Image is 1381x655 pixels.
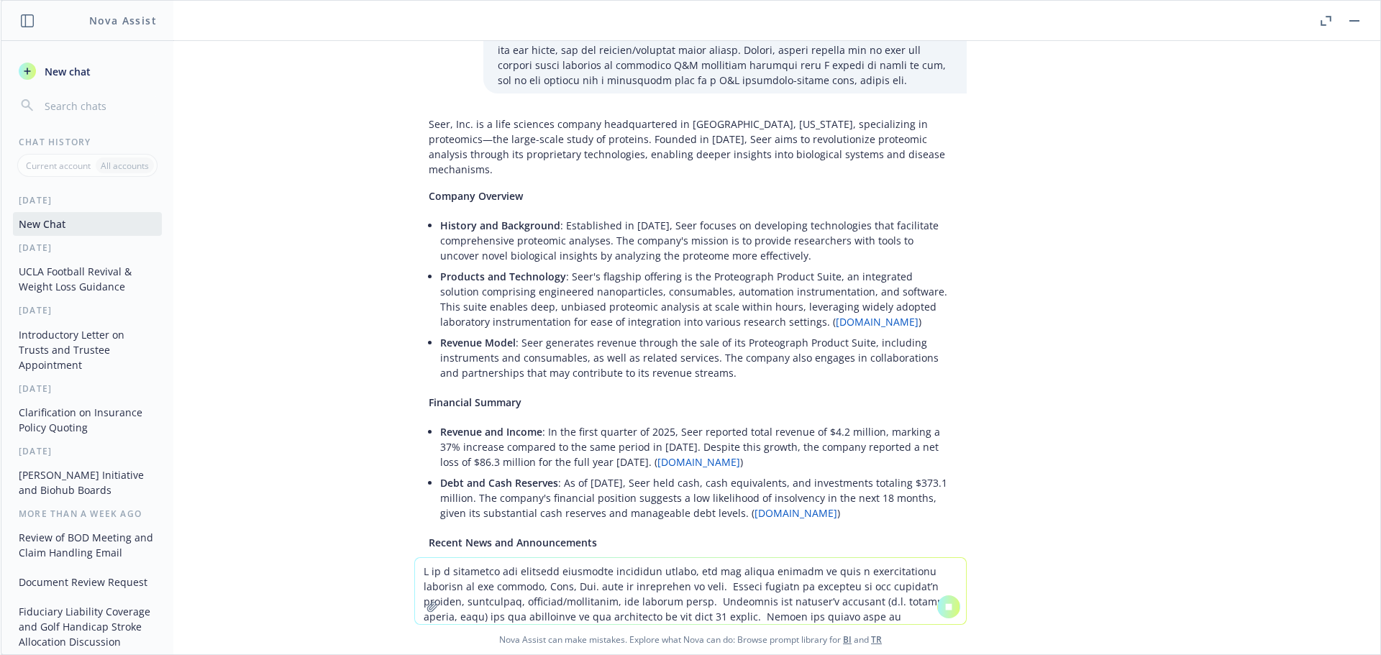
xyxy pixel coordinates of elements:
span: Company Overview [429,189,523,203]
h1: Nova Assist [89,13,157,28]
button: Document Review Request [13,570,162,594]
div: More than a week ago [1,508,173,520]
p: Current account [26,160,91,172]
span: Recent News and Announcements [429,536,597,549]
button: Clarification on Insurance Policy Quoting [13,400,162,439]
span: Financial Summary [429,395,521,409]
div: Chat History [1,136,173,148]
span: Revenue and Income [440,425,542,439]
div: [DATE] [1,304,173,316]
a: TR [871,633,882,646]
a: [DOMAIN_NAME] [657,455,740,469]
span: Nova Assist can make mistakes. Explore what Nova can do: Browse prompt library for and [6,625,1375,654]
input: Search chats [42,96,156,116]
div: [DATE] [1,445,173,457]
span: Revenue Model [440,336,516,349]
a: BI [843,633,852,646]
div: [DATE] [1,242,173,254]
a: [DOMAIN_NAME] [836,315,919,329]
button: New chat [13,58,162,84]
span: Debt and Cash Reserves [440,476,558,490]
button: Fiduciary Liability Coverage and Golf Handicap Stroke Allocation Discussion [13,600,162,654]
button: Introductory Letter on Trusts and Trustee Appointment [13,323,162,377]
p: : Established in [DATE], Seer focuses on developing technologies that facilitate comprehensive pr... [440,218,952,263]
p: All accounts [101,160,149,172]
span: History and Background [440,219,560,232]
span: New chat [42,64,91,79]
p: : Seer generates revenue through the sale of its Proteograph Product Suite, including instruments... [440,335,952,380]
button: New Chat [13,212,162,236]
p: : Seer's flagship offering is the Proteograph Product Suite, an integrated solution comprising en... [440,269,952,329]
button: Review of BOD Meeting and Claim Handling Email [13,526,162,564]
button: UCLA Football Revival & Weight Loss Guidance [13,260,162,298]
p: : In the first quarter of 2025, Seer reported total revenue of $4.2 million, marking a 37% increa... [440,424,952,470]
div: [DATE] [1,194,173,206]
div: [DATE] [1,383,173,395]
p: Seer, Inc. is a life sciences company headquartered in [GEOGRAPHIC_DATA], [US_STATE], specializin... [429,116,952,177]
button: [PERSON_NAME] Initiative and Biohub Boards [13,463,162,502]
a: [DOMAIN_NAME] [755,506,837,520]
p: : As of [DATE], Seer held cash, cash equivalents, and investments totaling $373.1 million. The co... [440,475,952,521]
span: Products and Technology [440,270,566,283]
